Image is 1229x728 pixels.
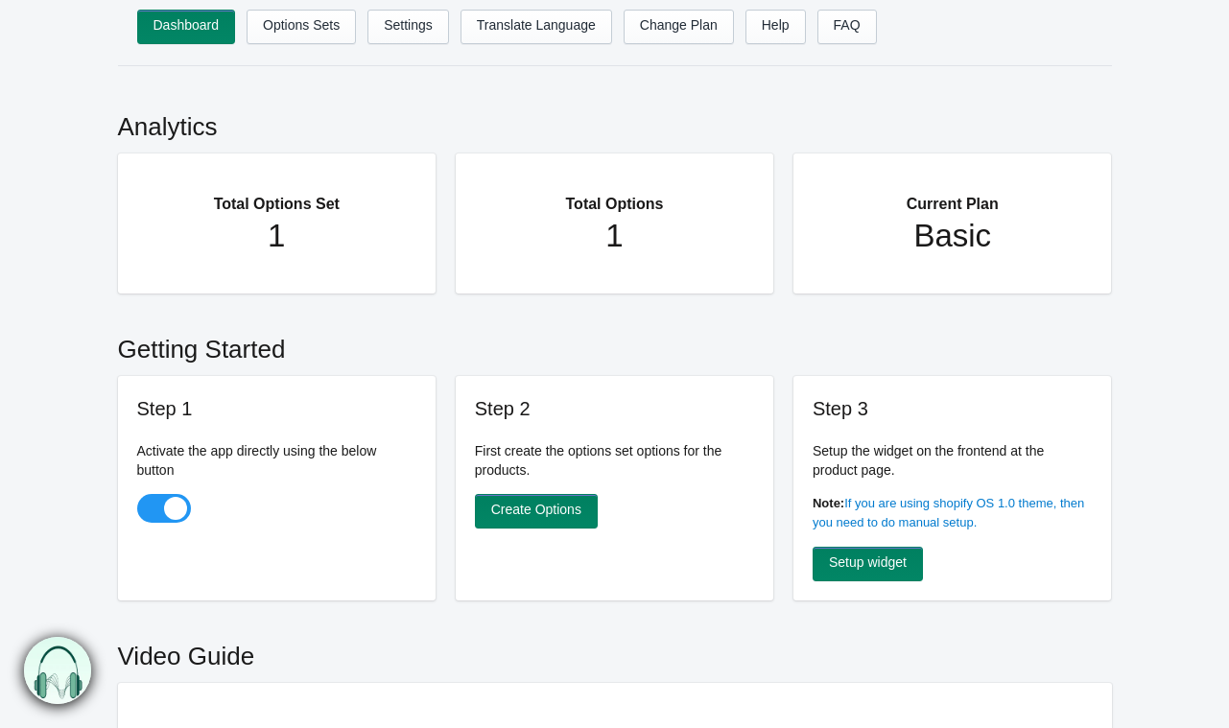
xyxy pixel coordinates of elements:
p: First create the options set options for the products. [475,441,755,480]
a: Help [745,10,806,44]
a: Settings [367,10,449,44]
h2: Analytics [118,90,1112,153]
h1: Basic [832,217,1074,255]
h1: 1 [156,217,398,255]
a: Options Sets [247,10,356,44]
p: Activate the app directly using the below button [137,441,417,480]
h3: Step 1 [137,395,417,422]
p: Setup the widget on the frontend at the product page. [813,441,1093,480]
a: Translate Language [461,10,612,44]
h2: Video Guide [118,620,1112,683]
a: FAQ [817,10,877,44]
h1: 1 [494,217,736,255]
h2: Current Plan [832,173,1074,217]
a: Dashboard [137,10,236,44]
h2: Total Options [494,173,736,217]
a: Setup widget [813,547,923,581]
h2: Getting Started [118,313,1112,376]
a: If you are using shopify OS 1.0 theme, then you need to do manual setup. [813,496,1084,529]
a: Change Plan [624,10,734,44]
b: Note: [813,496,844,510]
h2: Total Options Set [156,173,398,217]
a: Create Options [475,494,598,528]
h3: Step 3 [813,395,1093,422]
img: bxm.png [24,637,91,704]
h3: Step 2 [475,395,755,422]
